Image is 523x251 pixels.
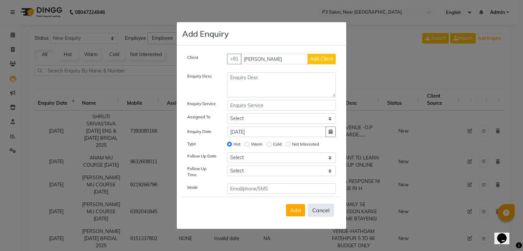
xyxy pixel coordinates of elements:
label: Enquiry Service [187,101,216,107]
label: Client [187,54,198,61]
button: Add Client [307,54,336,64]
label: Type [187,141,196,147]
label: Hot [234,141,240,147]
span: Add [290,207,301,214]
label: Enquiry Desc [187,73,212,79]
button: Add [286,204,305,216]
input: Email/phone/SMS [227,183,336,194]
label: Cold [273,141,282,147]
input: Search by Name/Mobile/Email/Code [241,54,308,64]
label: Assigned To [187,114,210,120]
h4: Add Enquiry [182,28,229,40]
button: Cancel [308,204,334,217]
label: Follow Up Time [187,166,217,178]
button: +91 [227,54,241,64]
label: Not Interested [292,141,319,147]
span: Add Client [310,56,333,62]
label: Enquiry Date [187,129,211,135]
input: Enquiry Service [227,100,336,111]
iframe: chat widget [494,224,516,244]
label: Follow Up Date [187,153,217,159]
label: Mode [187,184,198,190]
label: Warm [251,141,263,147]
